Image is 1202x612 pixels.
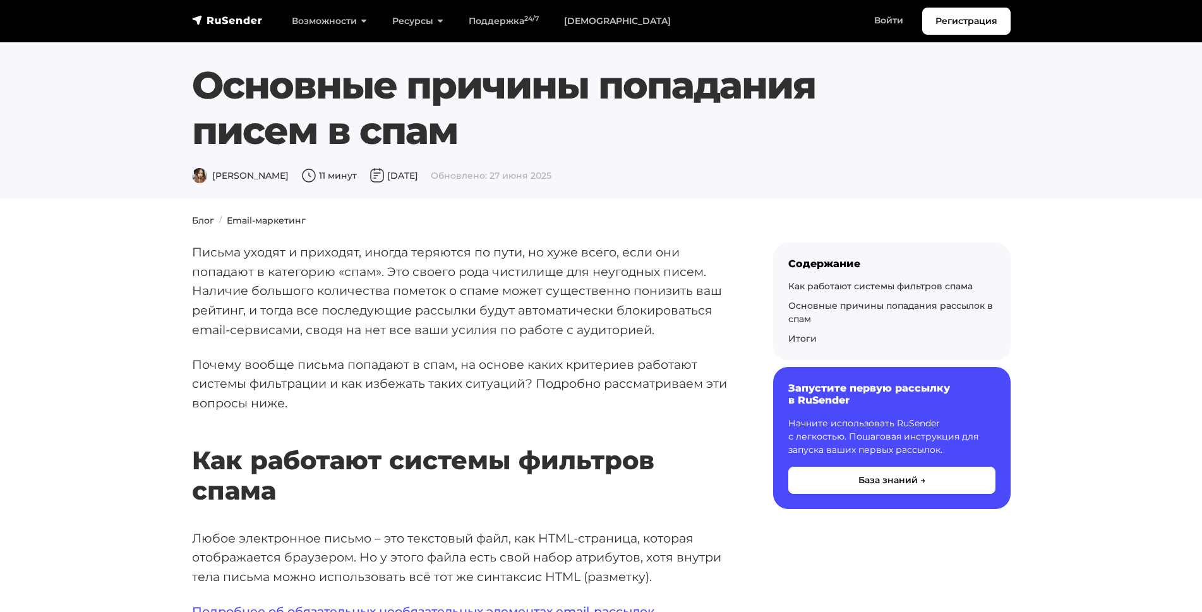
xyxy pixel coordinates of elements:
[184,214,1018,227] nav: breadcrumb
[301,170,357,181] span: 11 минут
[192,215,214,226] a: Блог
[862,8,916,33] a: Войти
[551,8,683,34] a: [DEMOGRAPHIC_DATA]
[192,408,733,506] h2: Как работают системы фильтров спама
[301,168,316,183] img: Время чтения
[431,170,551,181] span: Обновлено: 27 июня 2025
[192,14,263,27] img: RuSender
[370,168,385,183] img: Дата публикации
[192,529,733,587] p: Любое электронное письмо – это текстовый файл, как HTML-страница, которая отображается браузером....
[214,214,306,227] li: Email-маркетинг
[370,170,418,181] span: [DATE]
[922,8,1011,35] a: Регистрация
[279,8,380,34] a: Возможности
[788,333,817,344] a: Итоги
[380,8,456,34] a: Ресурсы
[788,382,995,406] h6: Запустите первую рассылку в RuSender
[788,300,993,325] a: Основные причины попадания рассылок в спам
[773,367,1011,508] a: Запустите первую рассылку в RuSender Начните использовать RuSender с легкостью. Пошаговая инструк...
[456,8,551,34] a: Поддержка24/7
[192,170,289,181] span: [PERSON_NAME]
[524,15,539,23] sup: 24/7
[788,258,995,270] div: Содержание
[192,63,941,153] h1: Основные причины попадания писем в спам
[192,243,733,340] p: Письма уходят и приходят, иногда теряются по пути, но хуже всего, если они попадают в категорию «...
[192,355,733,413] p: Почему вообще письма попадают в спам, на основе каких критериев работают системы фильтрации и как...
[788,467,995,494] button: База знаний →
[788,417,995,457] p: Начните использовать RuSender с легкостью. Пошаговая инструкция для запуска ваших первых рассылок.
[788,280,973,292] a: Как работают системы фильтров спама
